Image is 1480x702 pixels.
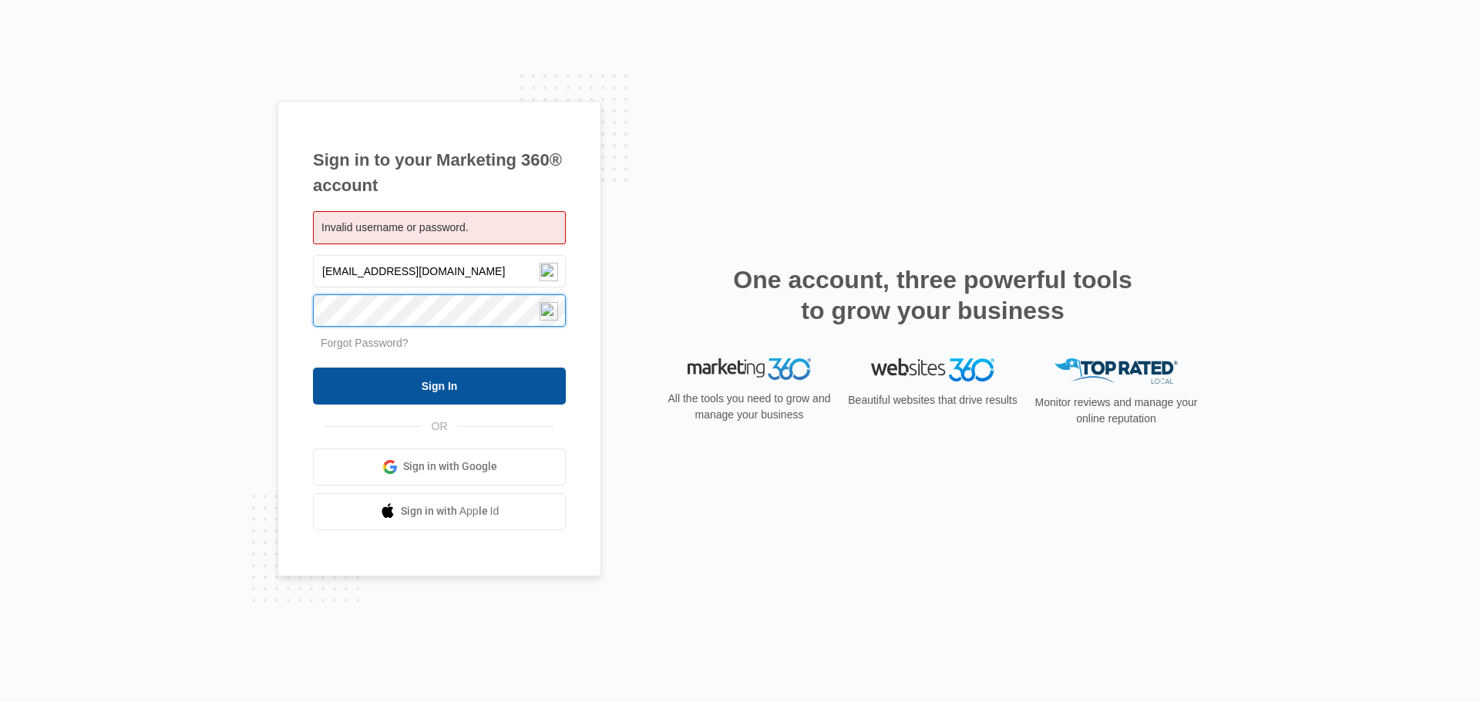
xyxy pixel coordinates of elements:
[321,337,409,349] a: Forgot Password?
[313,255,566,287] input: Email
[663,391,836,423] p: All the tools you need to grow and manage your business
[846,392,1019,408] p: Beautiful websites that drive results
[540,263,558,281] img: npw-badge-icon.svg
[313,147,566,198] h1: Sign in to your Marketing 360® account
[688,358,811,380] img: Marketing 360
[313,448,566,485] a: Sign in with Google
[728,264,1137,326] h2: One account, three powerful tools to grow your business
[321,221,469,233] span: Invalid username or password.
[403,458,497,475] span: Sign in with Google
[540,302,558,321] img: npw-badge-icon.svg
[871,358,994,381] img: Websites 360
[313,493,566,530] a: Sign in with Apple Id
[1054,358,1178,384] img: Top Rated Local
[401,503,499,519] span: Sign in with Apple Id
[1030,395,1202,427] p: Monitor reviews and manage your online reputation
[421,418,459,435] span: OR
[313,368,566,405] input: Sign In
